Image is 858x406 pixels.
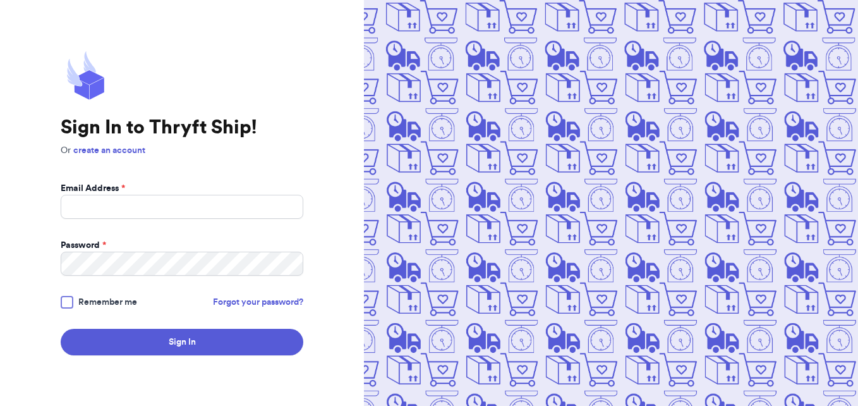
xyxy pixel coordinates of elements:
[213,296,303,309] a: Forgot your password?
[73,146,145,155] a: create an account
[61,182,125,195] label: Email Address
[78,296,137,309] span: Remember me
[61,116,303,139] h1: Sign In to Thryft Ship!
[61,144,303,157] p: Or
[61,329,303,355] button: Sign In
[61,239,106,252] label: Password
